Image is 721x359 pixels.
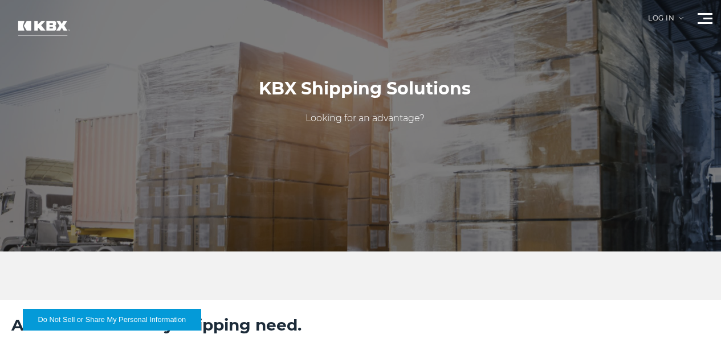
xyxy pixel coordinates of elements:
h2: A solution for every shipping need. [11,314,710,336]
img: arrow [679,17,683,19]
h1: KBX Shipping Solutions [259,77,471,100]
button: Do Not Sell or Share My Personal Information [23,309,201,331]
div: Log in [648,15,683,30]
p: Looking for an advantage? [259,112,471,125]
img: kbx logo [9,11,77,52]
